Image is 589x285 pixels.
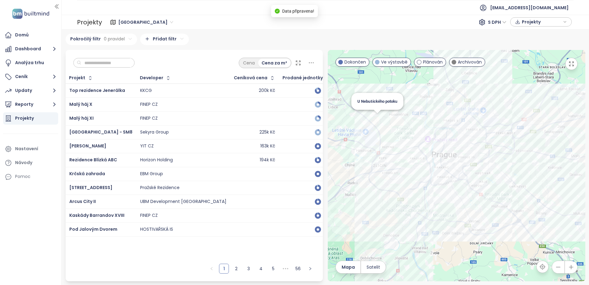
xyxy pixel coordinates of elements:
div: Developer [140,76,163,80]
a: Malý háj X [69,101,92,107]
div: Cena [240,59,258,67]
a: Projekty [3,112,58,125]
li: Následující strana [305,264,315,274]
li: 5 [268,264,278,274]
a: Kaskády Barrandov XVIII [69,212,124,218]
div: Pražské Rezidence [140,185,180,191]
div: Pokročilý filtr [66,34,137,45]
a: Arcus City II [69,198,96,204]
div: Horizon Holding [140,157,173,163]
a: 56 [293,264,303,273]
div: EBM Group [140,171,163,177]
a: [STREET_ADDRESS] [69,184,112,191]
a: 1 [219,264,229,273]
div: FINEP CZ [140,116,158,121]
button: Dashboard [3,43,58,55]
li: Předchozí strana [207,264,217,274]
span: Satelit [367,264,380,271]
div: 163k Kč [260,143,275,149]
span: S DPH [488,18,506,27]
button: Mapa [336,261,360,273]
li: 3 [244,264,254,274]
button: Reporty [3,98,58,111]
button: Updaty [3,85,58,97]
div: Ceníková cena [234,76,267,80]
a: Domů [3,29,58,41]
span: [EMAIL_ADDRESS][DOMAIN_NAME] [490,0,569,15]
span: Prodané jednotky [282,76,323,80]
img: logo [10,7,51,20]
a: [GEOGRAPHIC_DATA] - SM8 [69,129,132,135]
div: YIT CZ [140,143,154,149]
span: ••• [281,264,290,274]
div: 225k Kč [259,130,275,135]
span: Praha [118,18,173,27]
div: 194k Kč [260,157,275,163]
a: Nastavení [3,143,58,155]
div: 200k Kč [259,88,275,93]
a: Návody [3,157,58,169]
li: 56 [293,264,303,274]
div: Projekty [77,16,102,28]
div: Updaty [15,87,32,94]
a: Rezidence Blízká ABC [69,157,117,163]
span: Data připravena! [282,9,314,14]
li: Následujících 5 stran [281,264,290,274]
a: Krčská zahrada [69,171,105,177]
a: 4 [256,264,266,273]
a: Pod Jalovým Dvorem [69,226,117,232]
span: Archivován [458,59,482,65]
span: Projekty [522,17,562,27]
div: FINEP CZ [140,102,158,107]
div: Pomoc [15,173,30,180]
div: Nastavení [15,145,38,153]
a: [PERSON_NAME] [69,143,106,149]
div: Pomoc [3,171,58,183]
div: Návody [15,159,32,167]
li: 2 [231,264,241,274]
div: Přidat filtr [140,34,189,45]
li: 4 [256,264,266,274]
div: Cena za m² [258,59,290,67]
li: 1 [219,264,229,274]
div: KKCG [140,88,152,93]
div: Analýza trhu [15,59,44,67]
div: FINEP CZ [140,213,158,218]
span: left [210,267,213,271]
div: Projekt [69,76,85,80]
span: check-circle [275,9,280,14]
span: U Nebušického potoku [357,99,397,104]
div: button [514,17,568,27]
a: 5 [269,264,278,273]
div: Sekyra Group [140,130,169,135]
span: Plánován [423,59,443,65]
a: Top rezidence Jenerálka [69,87,125,93]
span: 0 pravidel [104,35,125,42]
div: Domů [15,31,29,39]
span: Dokončen [344,59,366,65]
span: Mapa [342,264,355,271]
div: HOSTIVAŘSKÁ IS [140,227,173,232]
a: Analýza trhu [3,57,58,69]
a: 2 [232,264,241,273]
span: right [308,267,312,271]
div: Prodané jednotky [282,74,332,82]
button: right [305,264,315,274]
a: Malý háj XI [69,115,94,121]
button: left [207,264,217,274]
a: 3 [244,264,253,273]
